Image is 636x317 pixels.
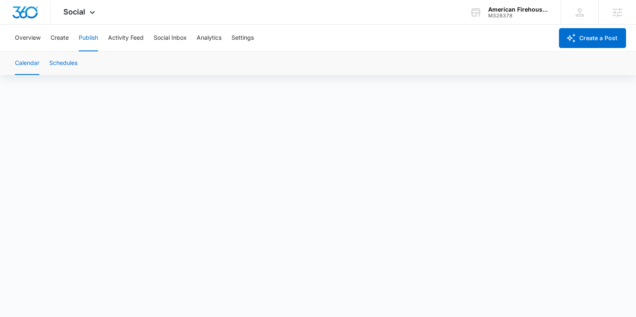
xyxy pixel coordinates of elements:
button: Create a Post [559,28,626,48]
button: Activity Feed [108,25,144,51]
button: Calendar [15,52,39,75]
button: Overview [15,25,41,51]
div: Keywords by Traffic [92,49,140,54]
button: Social Inbox [154,25,187,51]
img: logo_orange.svg [13,13,20,20]
div: account id [488,13,549,19]
button: Schedules [49,52,77,75]
img: tab_domain_overview_orange.svg [22,48,29,55]
div: v 4.0.25 [23,13,41,20]
button: Publish [79,25,98,51]
div: Domain: [DOMAIN_NAME] [22,22,91,28]
span: Social [63,7,85,16]
button: Settings [231,25,254,51]
button: Analytics [197,25,222,51]
img: tab_keywords_by_traffic_grey.svg [82,48,89,55]
div: Domain Overview [31,49,74,54]
div: account name [488,6,549,13]
button: Create [51,25,69,51]
img: website_grey.svg [13,22,20,28]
